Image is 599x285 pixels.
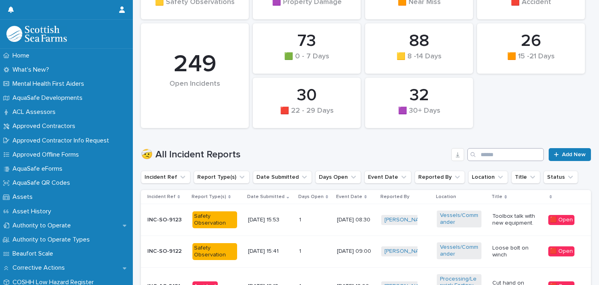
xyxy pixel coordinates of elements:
p: [DATE] 09:00 [337,248,375,255]
div: 🟥 22 - 29 Days [266,107,347,124]
p: Toolbox talk with new equipment. [492,213,537,227]
div: 26 [491,31,571,51]
p: Title [492,192,502,201]
p: [DATE] 15:41 [248,248,293,255]
p: AquaSafe eForms [9,165,69,173]
tr: INC-SO-9123Safety Observation[DATE] 15:5311 [DATE] 08:30[PERSON_NAME] Vessels/Commander Toolbox t... [141,204,591,236]
div: 32 [379,85,459,105]
p: 1 [299,246,303,255]
button: Title [511,171,540,184]
button: Date Submitted [253,171,312,184]
p: Date Submitted [247,192,285,201]
p: Approved Contractors [9,122,82,130]
a: Add New [549,148,591,161]
p: Assets [9,193,39,201]
a: Vessels/Commander [440,212,478,226]
button: Days Open [315,171,361,184]
button: Event Date [364,171,411,184]
p: Days Open [298,192,324,201]
p: Approved Contractor Info Request [9,137,116,145]
h1: 🤕 All Incident Reports [141,149,448,161]
p: Report Type(s) [192,192,226,201]
p: Mental Health First Aiders [9,80,91,88]
div: 🟧 15 -21 Days [491,52,571,69]
p: Beaufort Scale [9,250,60,258]
a: [PERSON_NAME] [384,248,428,255]
div: 🟪 30+ Days [379,107,459,124]
p: Asset History [9,208,58,215]
p: [DATE] 08:30 [337,217,375,223]
p: Approved Offline Forms [9,151,85,159]
p: Authority to Operate [9,222,77,229]
p: 1 [299,215,303,223]
p: Event Date [336,192,362,201]
p: Location [436,192,456,201]
p: INC-SO-9123 [147,217,186,223]
img: bPIBxiqnSb2ggTQWdOVV [6,26,67,42]
div: 73 [266,31,347,51]
p: AquaSafe Developments [9,94,89,102]
a: [PERSON_NAME] [384,217,428,223]
button: Incident Ref [141,171,190,184]
button: Report Type(s) [194,171,250,184]
div: Open Incidents [155,80,235,105]
a: Vessels/Commander [440,244,478,258]
input: Search [467,148,544,161]
div: Safety Observation [192,211,237,228]
div: Safety Observation [192,243,237,260]
button: Reported By [415,171,465,184]
p: What's New? [9,66,56,74]
p: ACL Assessors [9,108,62,116]
div: 249 [155,50,235,79]
tr: INC-SO-9122Safety Observation[DATE] 15:4111 [DATE] 09:00[PERSON_NAME] Vessels/Commander Loose bol... [141,235,591,267]
div: 30 [266,85,347,105]
p: Home [9,52,36,60]
p: AquaSafe QR Codes [9,179,76,187]
p: Reported By [380,192,409,201]
p: Corrective Actions [9,264,71,272]
p: Incident Ref [147,192,176,201]
p: INC-SO-9122 [147,248,186,255]
button: Status [543,171,578,184]
p: [DATE] 15:53 [248,217,293,223]
div: 88 [379,31,459,51]
div: 🟥 Open [548,246,574,256]
p: Authority to Operate Types [9,236,96,244]
span: Add New [562,152,586,157]
p: Loose bolt on winch [492,245,537,258]
div: 🟩 0 - 7 Days [266,52,347,69]
div: 🟨 8 -14 Days [379,52,459,69]
button: Location [468,171,508,184]
div: 🟥 Open [548,215,574,225]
